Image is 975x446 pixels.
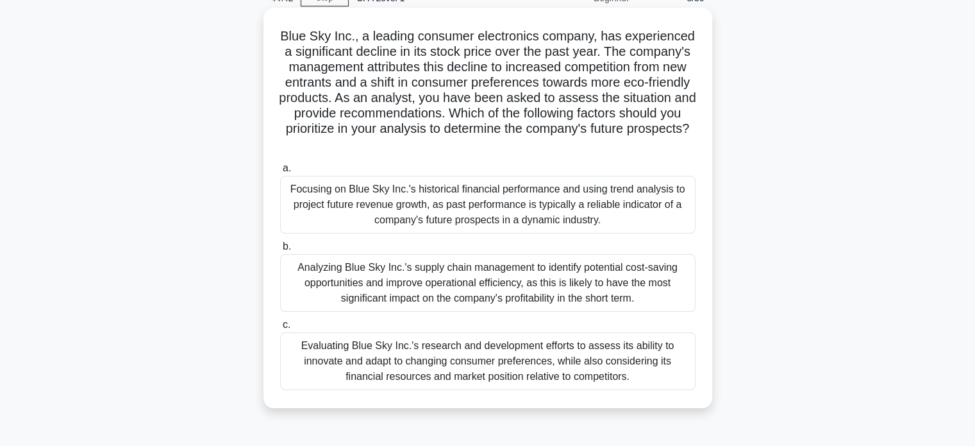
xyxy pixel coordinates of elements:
[280,332,696,390] div: Evaluating Blue Sky Inc.'s research and development efforts to assess its ability to innovate and...
[280,176,696,234] div: Focusing on Blue Sky Inc.'s historical financial performance and using trend analysis to project ...
[279,28,697,153] h5: Blue Sky Inc., a leading consumer electronics company, has experienced a significant decline in i...
[280,254,696,312] div: Analyzing Blue Sky Inc.'s supply chain management to identify potential cost-saving opportunities...
[283,319,290,330] span: c.
[283,162,291,173] span: a.
[283,241,291,252] span: b.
